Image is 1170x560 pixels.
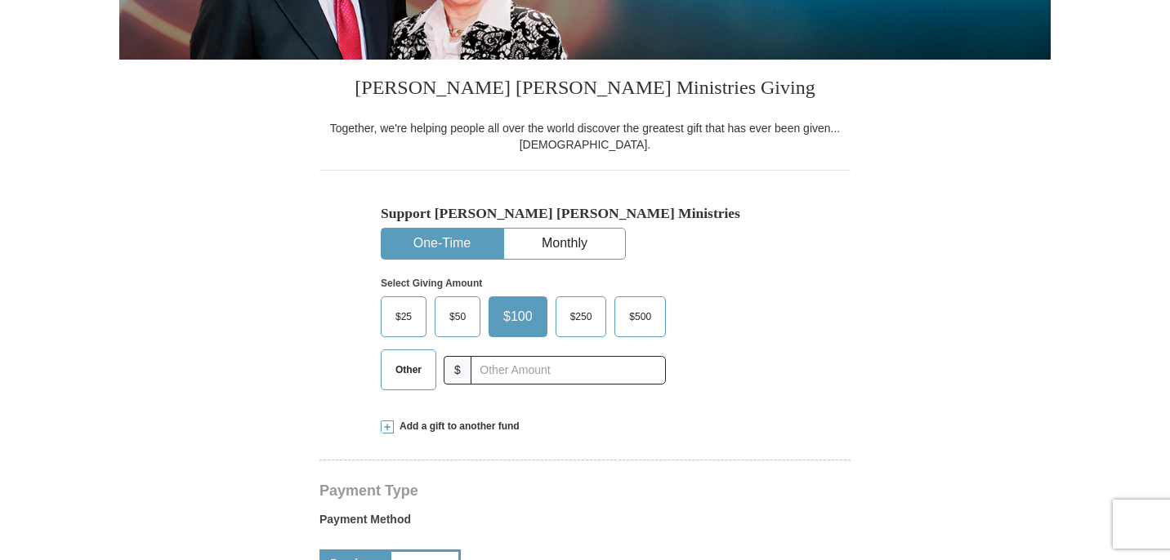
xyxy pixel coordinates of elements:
span: $500 [621,304,659,329]
div: Together, we're helping people all over the world discover the greatest gift that has ever been g... [319,120,851,153]
span: $100 [495,304,541,329]
span: $25 [387,304,420,329]
strong: Select Giving Amount [381,278,482,289]
input: Other Amount [471,356,666,384]
h3: [PERSON_NAME] [PERSON_NAME] Ministries Giving [319,60,851,120]
span: Other [387,358,430,382]
label: Payment Method [319,511,851,536]
button: One-Time [382,229,502,259]
span: $ [444,356,471,384]
span: $50 [441,304,474,329]
span: Add a gift to another fund [394,420,520,433]
span: $250 [562,304,601,329]
h5: Support [PERSON_NAME] [PERSON_NAME] Ministries [381,205,789,222]
button: Monthly [504,229,625,259]
h4: Payment Type [319,484,851,497]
